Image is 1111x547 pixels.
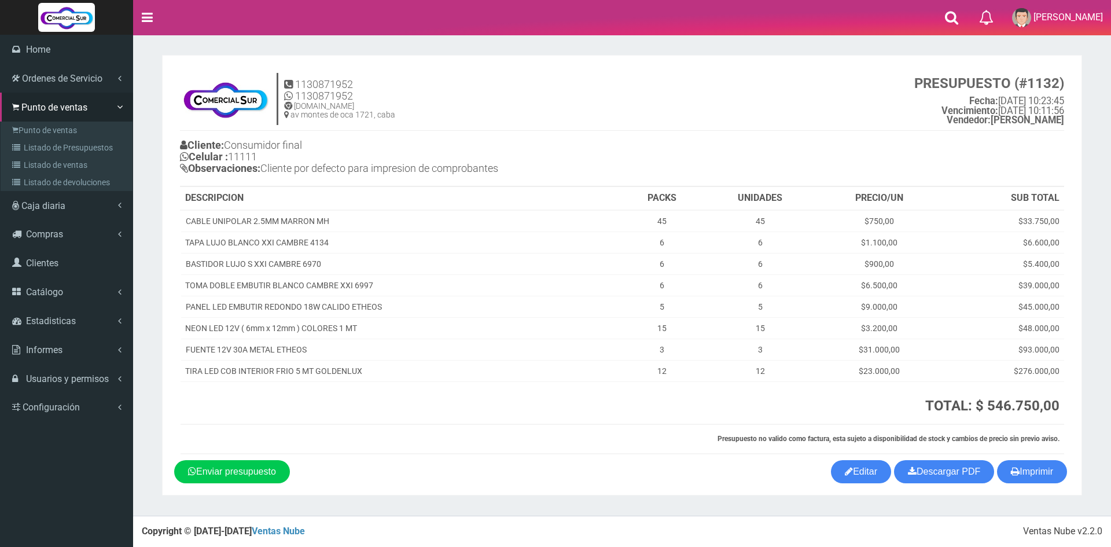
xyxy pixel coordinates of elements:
button: Imprimir [997,460,1067,483]
span: Clientes [26,258,58,269]
td: $1.100,00 [818,232,940,253]
td: $23.000,00 [818,360,940,381]
td: $39.000,00 [940,274,1064,296]
b: Celular : [180,150,228,163]
td: TAPA LUJO BLANCO XXI CAMBRE 4134 [181,232,621,253]
a: Listado de Presupuestos [3,139,133,156]
span: Compras [26,229,63,240]
td: TOMA DOBLE EMBUTIR BLANCO CAMBRE XXI 6997 [181,274,621,296]
span: Home [26,44,50,55]
a: Enviar presupuesto [174,460,290,483]
img: Logo grande [38,3,95,32]
td: 12 [703,360,818,381]
h4: Consumidor final 11111 Cliente por defecto para impresion de comprobantes [180,137,622,179]
strong: TOTAL: $ 546.750,00 [925,398,1060,414]
strong: Vencimiento: [941,105,998,116]
td: 6 [703,232,818,253]
span: Catálogo [26,287,63,298]
span: Caja diaria [21,200,65,211]
td: $33.750,00 [940,210,1064,232]
a: Punto de ventas [3,122,133,139]
strong: Copyright © [DATE]-[DATE] [142,526,305,537]
a: Editar [831,460,891,483]
span: Enviar presupuesto [196,467,276,476]
td: $3.200,00 [818,317,940,339]
a: Ventas Nube [252,526,305,537]
small: [DATE] 10:23:45 [DATE] 10:11:56 [914,76,1064,126]
td: 45 [703,210,818,232]
td: $9.000,00 [818,296,940,317]
td: $276.000,00 [940,360,1064,381]
span: Punto de ventas [21,102,87,113]
td: 6 [621,274,702,296]
td: $31.000,00 [818,339,940,360]
a: Listado de ventas [3,156,133,174]
b: [PERSON_NAME] [947,115,1064,126]
td: $6.500,00 [818,274,940,296]
td: CABLE UNIPOLAR 2.5MM MARRON MH [181,210,621,232]
div: Ventas Nube v2.2.0 [1023,525,1102,538]
span: Usuarios y permisos [26,373,109,384]
td: TIRA LED COB INTERIOR FRIO 5 MT GOLDENLUX [181,360,621,381]
strong: Fecha: [969,96,998,107]
td: 6 [703,274,818,296]
strong: Vendedor: [947,115,991,126]
img: User Image [1012,8,1031,27]
td: BASTIDOR LUJO S XXI CAMBRE 6970 [181,253,621,274]
th: DESCRIPCION [181,187,621,210]
span: Informes [26,344,62,355]
th: SUB TOTAL [940,187,1064,210]
strong: Presupuesto no valido como factura, esta sujeto a disponibilidad de stock y cambios de precio sin... [718,435,1060,443]
td: 12 [621,360,702,381]
td: 6 [703,253,818,274]
th: PRECIO/UN [818,187,940,210]
td: 15 [703,317,818,339]
td: NEON LED 12V ( 6mm x 12mm ) COLORES 1 MT [181,317,621,339]
a: Listado de devoluciones [3,174,133,191]
td: 6 [621,253,702,274]
td: $6.600,00 [940,232,1064,253]
b: Observaciones: [180,162,260,174]
td: $750,00 [818,210,940,232]
td: 5 [621,296,702,317]
img: Z [180,76,271,122]
h4: 1130871952 1130871952 [284,79,395,102]
td: $45.000,00 [940,296,1064,317]
td: $93.000,00 [940,339,1064,360]
td: 3 [621,339,702,360]
span: Configuración [23,402,80,413]
th: PACKS [621,187,702,210]
td: 45 [621,210,702,232]
span: Estadisticas [26,315,76,326]
span: [PERSON_NAME] [1033,12,1103,23]
h5: [DOMAIN_NAME] av montes de oca 1721, caba [284,102,395,120]
td: 15 [621,317,702,339]
a: Descargar PDF [894,460,994,483]
td: 3 [703,339,818,360]
td: $48.000,00 [940,317,1064,339]
td: FUENTE 12V 30A METAL ETHEOS [181,339,621,360]
td: PANEL LED EMBUTIR REDONDO 18W CALIDO ETHEOS [181,296,621,317]
th: UNIDADES [703,187,818,210]
td: $5.400,00 [940,253,1064,274]
td: 6 [621,232,702,253]
strong: PRESUPUESTO (#1132) [914,75,1064,91]
td: 5 [703,296,818,317]
td: $900,00 [818,253,940,274]
b: Cliente: [180,139,224,151]
span: Ordenes de Servicio [22,73,102,84]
